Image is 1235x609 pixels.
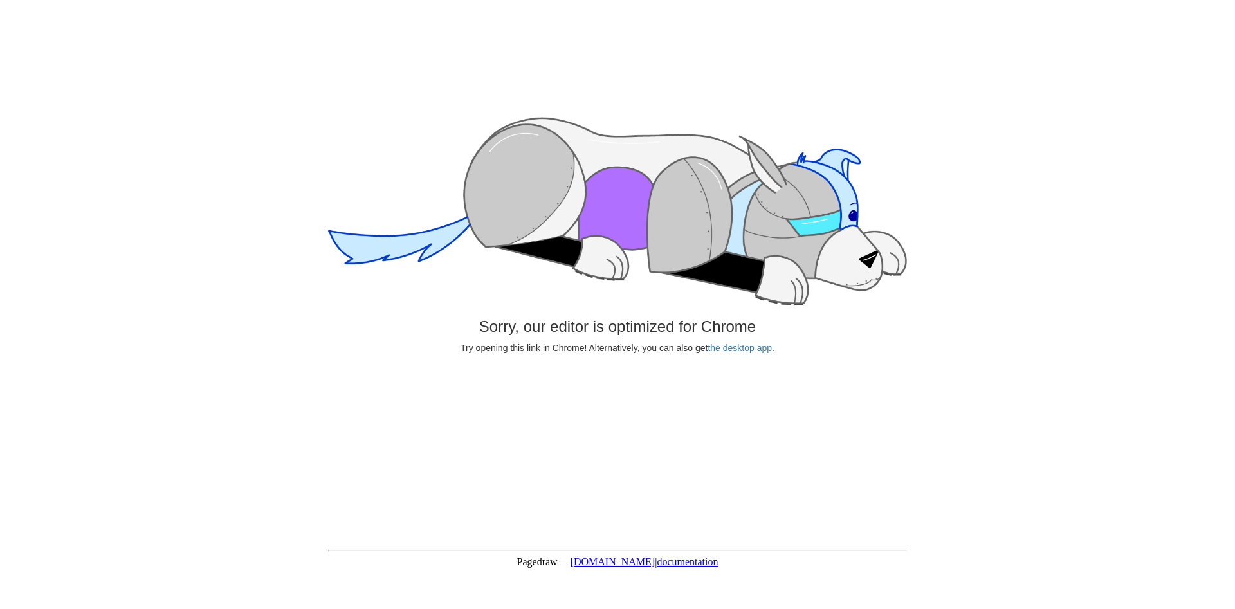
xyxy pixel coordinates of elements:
[657,556,718,567] a: documentation
[708,343,772,353] a: the desktop app
[41,545,1194,568] footer: Pagedraw — |
[21,318,1214,335] h3: Sorry, our editor is optimized for Chrome
[328,117,907,305] img: down_pagedog.png
[571,556,655,567] a: [DOMAIN_NAME]
[461,343,774,353] span: Try opening this link in Chrome! Alternatively, you can also get .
